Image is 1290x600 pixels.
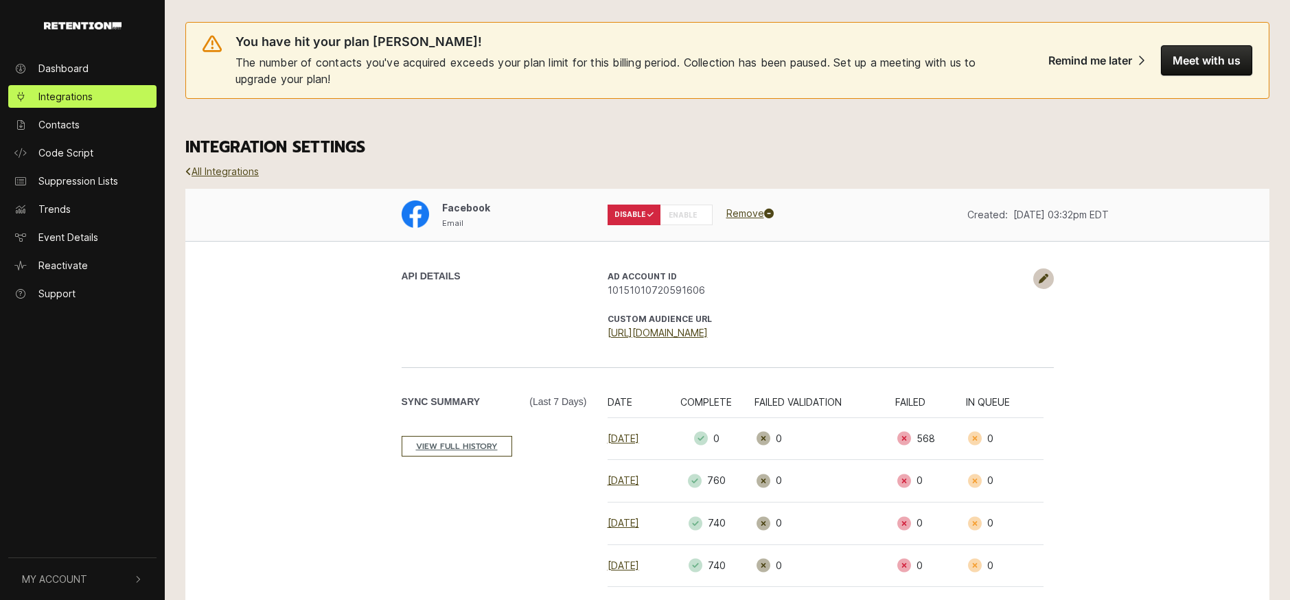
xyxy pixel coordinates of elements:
label: API DETAILS [402,269,461,284]
a: All Integrations [185,165,259,177]
a: Integrations [8,85,157,108]
a: Event Details [8,226,157,249]
span: Suppression Lists [38,174,118,188]
td: 0 [895,544,966,587]
td: 740 [666,502,754,544]
a: Trends [8,198,157,220]
a: Reactivate [8,254,157,277]
td: 0 [755,417,895,460]
td: 0 [966,417,1043,460]
a: [DATE] [608,474,639,486]
small: Email [442,218,463,228]
span: Integrations [38,89,93,104]
div: Remind me later [1048,54,1132,67]
label: DISABLE [608,205,660,225]
td: 0 [966,460,1043,503]
a: Contacts [8,113,157,136]
span: Support [38,286,76,301]
a: Suppression Lists [8,170,157,192]
span: Trends [38,202,71,216]
a: Support [8,282,157,305]
span: Facebook [442,202,490,214]
strong: CUSTOM AUDIENCE URL [608,314,712,324]
img: Facebook [402,200,429,228]
span: Dashboard [38,61,89,76]
span: My Account [22,572,87,586]
label: Sync Summary [402,395,587,409]
span: (Last 7 days) [529,395,586,409]
td: 0 [895,502,966,544]
span: Event Details [38,230,98,244]
th: IN QUEUE [966,395,1043,418]
img: Retention.com [44,22,122,30]
th: FAILED [895,395,966,418]
span: Contacts [38,117,80,132]
th: DATE [608,395,667,418]
span: Created: [967,209,1008,220]
span: Code Script [38,146,93,160]
td: 0 [966,502,1043,544]
td: 0 [666,417,754,460]
label: ENABLE [660,205,713,225]
span: [DATE] 03:32pm EDT [1013,209,1109,220]
button: Remind me later [1037,45,1155,76]
a: Dashboard [8,57,157,80]
strong: AD Account ID [608,271,677,281]
a: [URL][DOMAIN_NAME] [608,327,708,338]
td: 0 [895,460,966,503]
a: [DATE] [608,517,639,529]
span: The number of contacts you've acquired exceeds your plan limit for this billing period. Collectio... [235,54,1001,87]
a: [DATE] [608,559,639,571]
td: 0 [755,460,895,503]
a: Code Script [8,141,157,164]
td: 0 [755,502,895,544]
a: Remove [726,207,774,219]
td: 760 [666,460,754,503]
th: FAILED VALIDATION [755,395,895,418]
button: My Account [8,558,157,600]
td: 0 [755,544,895,587]
span: Reactivate [38,258,88,273]
td: 740 [666,544,754,587]
a: [DATE] [608,432,639,444]
button: Meet with us [1161,45,1252,76]
span: 10151010720591606 [608,283,1026,297]
h3: INTEGRATION SETTINGS [185,138,1269,157]
th: COMPLETE [666,395,754,418]
span: You have hit your plan [PERSON_NAME]! [235,34,482,50]
a: VIEW FULL HISTORY [402,436,512,457]
td: 0 [966,544,1043,587]
td: 568 [895,417,966,460]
